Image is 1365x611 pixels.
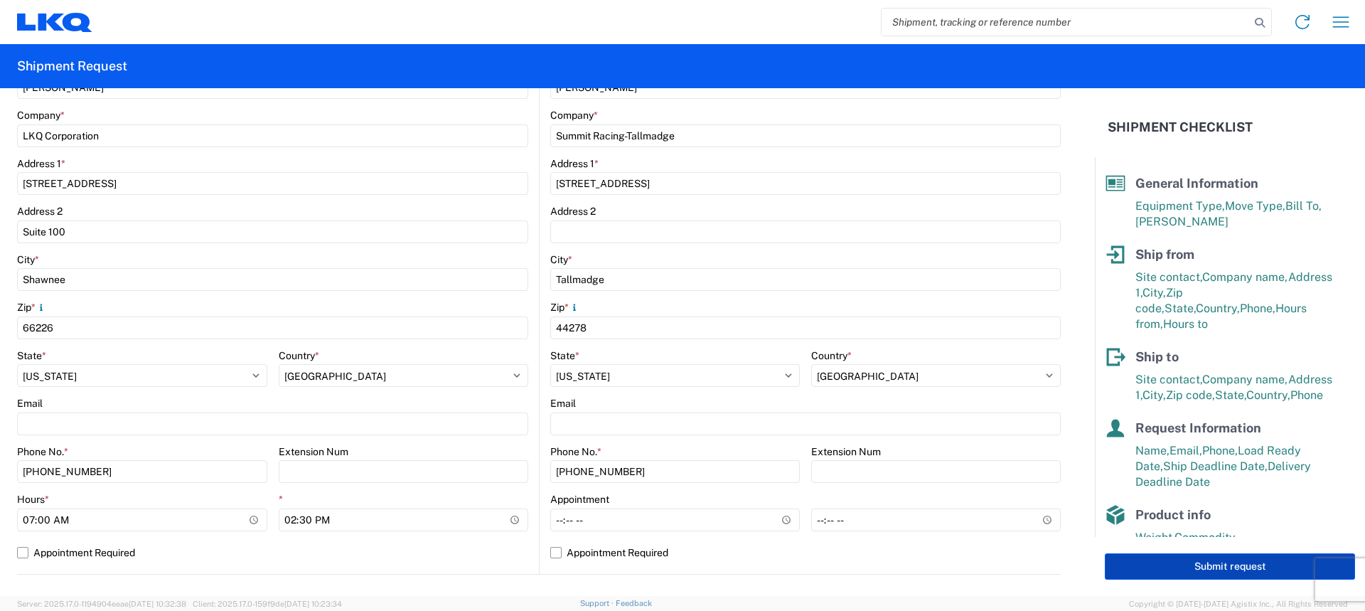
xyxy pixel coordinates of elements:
[129,600,186,608] span: [DATE] 10:32:38
[550,541,1061,564] label: Appointment Required
[1166,388,1215,402] span: Zip code,
[17,301,47,314] label: Zip
[1135,176,1258,191] span: General Information
[550,397,576,410] label: Email
[1135,215,1228,228] span: [PERSON_NAME]
[1215,388,1246,402] span: State,
[550,109,598,122] label: Company
[882,9,1250,36] input: Shipment, tracking or reference number
[811,445,881,458] label: Extension Num
[1196,302,1240,315] span: Country,
[17,205,63,218] label: Address 2
[17,445,68,458] label: Phone No.
[1105,553,1355,580] button: Submit request
[1129,597,1348,610] span: Copyright © [DATE]-[DATE] Agistix Inc., All Rights Reserved
[1169,444,1202,457] span: Email,
[17,541,528,564] label: Appointment Required
[550,493,609,506] label: Appointment
[193,600,342,608] span: Client: 2025.17.0-159f9de
[550,157,599,170] label: Address 1
[811,349,852,362] label: Country
[1135,444,1169,457] span: Name,
[1142,388,1166,402] span: City,
[279,445,348,458] label: Extension Num
[17,349,46,362] label: State
[550,445,601,458] label: Phone No.
[1163,459,1268,473] span: Ship Deadline Date,
[279,349,319,362] label: Country
[1290,388,1323,402] span: Phone
[1135,507,1211,522] span: Product info
[1135,247,1194,262] span: Ship from
[550,205,596,218] label: Address 2
[1202,444,1238,457] span: Phone,
[550,349,579,362] label: State
[17,109,65,122] label: Company
[1108,119,1253,136] h2: Shipment Checklist
[284,600,342,608] span: [DATE] 10:23:34
[1225,199,1285,213] span: Move Type,
[580,599,616,607] a: Support
[1135,420,1261,435] span: Request Information
[17,157,65,170] label: Address 1
[550,253,572,266] label: City
[1285,199,1322,213] span: Bill To,
[616,599,652,607] a: Feedback
[1135,199,1225,213] span: Equipment Type,
[1202,373,1288,386] span: Company name,
[550,301,580,314] label: Zip
[1135,531,1174,544] span: Weight,
[1202,270,1288,284] span: Company name,
[1163,317,1208,331] span: Hours to
[1174,531,1236,544] span: Commodity
[1246,388,1290,402] span: Country,
[17,493,49,506] label: Hours
[17,600,186,608] span: Server: 2025.17.0-1194904eeae
[17,397,43,410] label: Email
[1165,302,1196,315] span: State,
[17,253,39,266] label: City
[1142,286,1166,299] span: City,
[1135,270,1202,284] span: Site contact,
[1240,302,1275,315] span: Phone,
[1135,349,1179,364] span: Ship to
[17,58,127,75] h2: Shipment Request
[1135,373,1202,386] span: Site contact,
